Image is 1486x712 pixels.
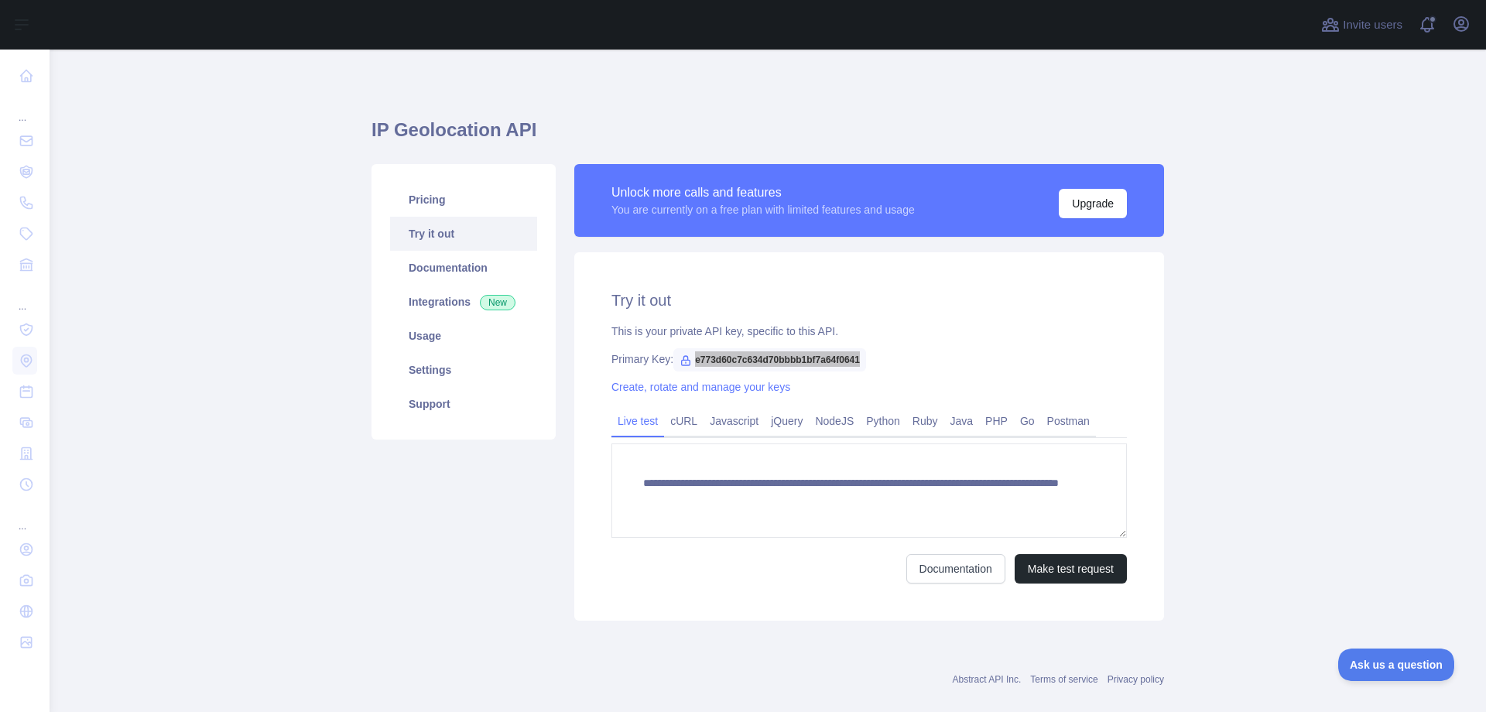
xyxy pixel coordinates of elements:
[944,409,980,433] a: Java
[765,409,809,433] a: jQuery
[611,183,915,202] div: Unlock more calls and features
[611,381,790,393] a: Create, rotate and manage your keys
[1338,649,1455,681] iframe: Toggle Customer Support
[12,93,37,124] div: ...
[390,353,537,387] a: Settings
[1059,189,1127,218] button: Upgrade
[390,319,537,353] a: Usage
[480,295,515,310] span: New
[611,323,1127,339] div: This is your private API key, specific to this API.
[1108,674,1164,685] a: Privacy policy
[664,409,704,433] a: cURL
[12,282,37,313] div: ...
[1343,16,1402,34] span: Invite users
[611,202,915,217] div: You are currently on a free plan with limited features and usage
[1015,554,1127,584] button: Make test request
[390,183,537,217] a: Pricing
[1014,409,1041,433] a: Go
[611,351,1127,367] div: Primary Key:
[390,387,537,421] a: Support
[611,289,1127,311] h2: Try it out
[906,409,944,433] a: Ruby
[390,217,537,251] a: Try it out
[860,409,906,433] a: Python
[1030,674,1097,685] a: Terms of service
[673,348,866,371] span: e773d60c7c634d70bbbb1bf7a64f0641
[12,501,37,532] div: ...
[390,251,537,285] a: Documentation
[953,674,1022,685] a: Abstract API Inc.
[704,409,765,433] a: Javascript
[390,285,537,319] a: Integrations New
[979,409,1014,433] a: PHP
[611,409,664,433] a: Live test
[1041,409,1096,433] a: Postman
[809,409,860,433] a: NodeJS
[1318,12,1406,37] button: Invite users
[906,554,1005,584] a: Documentation
[371,118,1164,155] h1: IP Geolocation API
